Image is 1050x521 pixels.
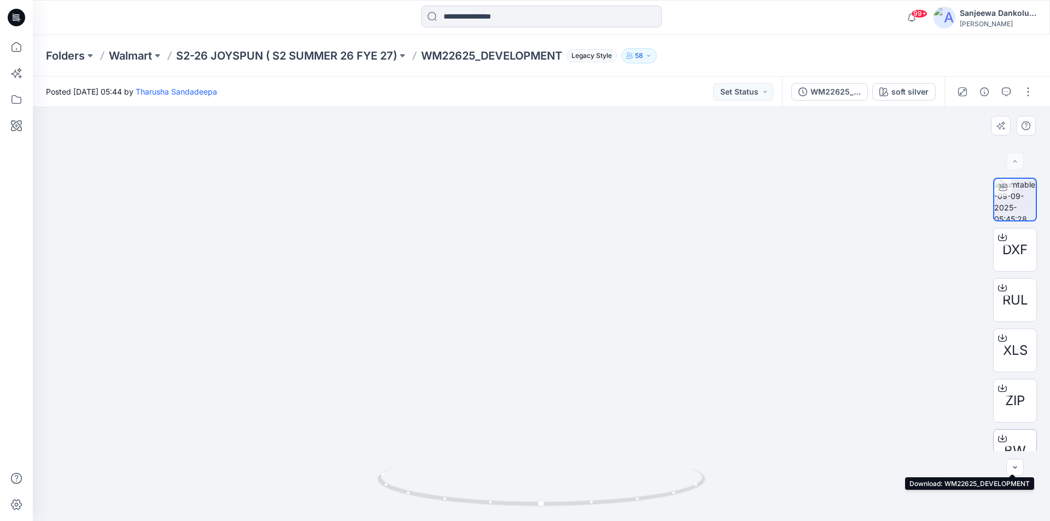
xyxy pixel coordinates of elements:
[960,7,1036,20] div: Sanjeewa Dankoluwage
[1003,341,1028,360] span: XLS
[567,49,617,62] span: Legacy Style
[109,48,152,63] a: Walmart
[562,48,617,63] button: Legacy Style
[621,48,657,63] button: 58
[976,83,993,101] button: Details
[1005,391,1025,411] span: ZIP
[810,86,861,98] div: WM22625_DEVELOPMENT
[911,9,927,18] span: 99+
[1002,240,1028,260] span: DXF
[421,48,562,63] p: WM22625_DEVELOPMENT
[46,86,217,97] span: Posted [DATE] 05:44 by
[872,83,936,101] button: soft silver
[635,50,643,62] p: 58
[960,20,1036,28] div: [PERSON_NAME]
[176,48,397,63] a: S2-26 JOYSPUN ( S2 SUMMER 26 FYE 27)
[136,87,217,96] a: Tharusha Sandadeepa
[46,48,85,63] a: Folders
[934,7,955,28] img: avatar
[1002,290,1028,310] span: RUL
[791,83,868,101] button: WM22625_DEVELOPMENT
[891,86,929,98] div: soft silver
[994,179,1036,220] img: turntable-09-09-2025-05:45:28
[1004,441,1026,461] span: BW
